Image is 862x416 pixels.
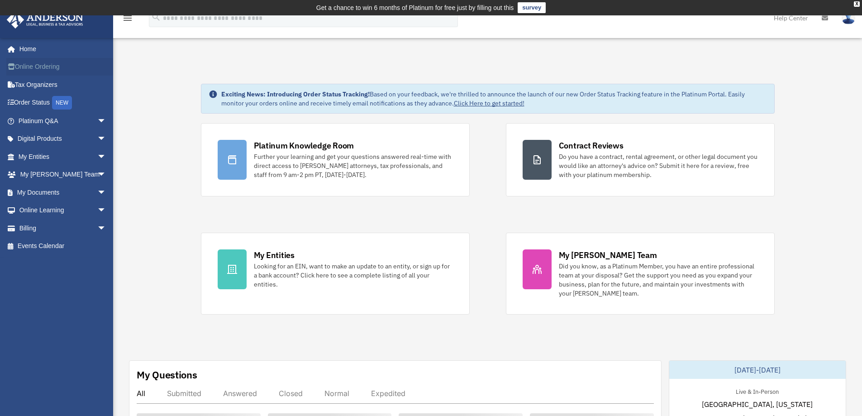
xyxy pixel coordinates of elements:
a: Events Calendar [6,237,120,255]
a: Platinum Knowledge Room Further your learning and get your questions answered real-time with dire... [201,123,470,196]
a: Home [6,40,115,58]
strong: Exciting News: Introducing Order Status Tracking! [221,90,370,98]
div: Closed [279,389,303,398]
a: My Entitiesarrow_drop_down [6,148,120,166]
div: Get a chance to win 6 months of Platinum for free just by filling out this [316,2,514,13]
div: Contract Reviews [559,140,624,151]
a: My Entities Looking for an EIN, want to make an update to an entity, or sign up for a bank accoun... [201,233,470,315]
div: close [854,1,860,7]
i: search [151,12,161,22]
div: Live & In-Person [729,386,786,396]
i: menu [122,13,133,24]
a: Tax Organizers [6,76,120,94]
a: Digital Productsarrow_drop_down [6,130,120,148]
div: All [137,389,145,398]
span: [GEOGRAPHIC_DATA], [US_STATE] [702,399,813,410]
a: Billingarrow_drop_down [6,219,120,237]
img: Anderson Advisors Platinum Portal [4,11,86,29]
a: Online Learningarrow_drop_down [6,201,120,220]
span: arrow_drop_down [97,130,115,148]
span: arrow_drop_down [97,219,115,238]
span: arrow_drop_down [97,112,115,130]
div: Normal [324,389,349,398]
div: My [PERSON_NAME] Team [559,249,657,261]
a: My Documentsarrow_drop_down [6,183,120,201]
div: Platinum Knowledge Room [254,140,354,151]
div: Further your learning and get your questions answered real-time with direct access to [PERSON_NAM... [254,152,453,179]
div: Looking for an EIN, want to make an update to an entity, or sign up for a bank account? Click her... [254,262,453,289]
img: User Pic [842,11,855,24]
a: menu [122,16,133,24]
div: My Questions [137,368,197,382]
a: Online Ordering [6,58,120,76]
div: NEW [52,96,72,110]
span: arrow_drop_down [97,201,115,220]
a: Click Here to get started! [454,99,524,107]
span: arrow_drop_down [97,183,115,202]
div: Did you know, as a Platinum Member, you have an entire professional team at your disposal? Get th... [559,262,758,298]
div: Based on your feedback, we're thrilled to announce the launch of our new Order Status Tracking fe... [221,90,767,108]
div: [DATE]-[DATE] [669,361,846,379]
div: Submitted [167,389,201,398]
span: arrow_drop_down [97,166,115,184]
div: Do you have a contract, rental agreement, or other legal document you would like an attorney's ad... [559,152,758,179]
a: Contract Reviews Do you have a contract, rental agreement, or other legal document you would like... [506,123,775,196]
span: arrow_drop_down [97,148,115,166]
div: My Entities [254,249,295,261]
a: survey [518,2,546,13]
a: My [PERSON_NAME] Teamarrow_drop_down [6,166,120,184]
div: Expedited [371,389,405,398]
div: Answered [223,389,257,398]
a: Order StatusNEW [6,94,120,112]
a: My [PERSON_NAME] Team Did you know, as a Platinum Member, you have an entire professional team at... [506,233,775,315]
a: Platinum Q&Aarrow_drop_down [6,112,120,130]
